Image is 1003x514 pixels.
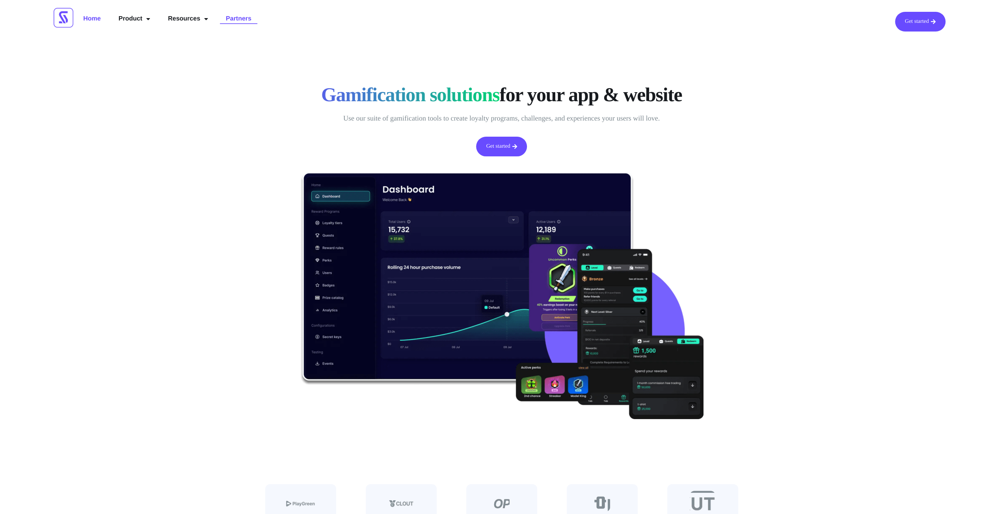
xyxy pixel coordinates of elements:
nav: Menu [77,12,257,26]
img: Clients - Voopty company logo [594,496,610,512]
img: Clients - Playgreen company logo [286,496,315,512]
img: Clients - clout company logo [389,496,413,512]
p: Use our suite of gamification tools to create loyalty programs, challenges, and experiences your ... [309,112,695,125]
a: Partners [220,12,257,26]
a: Product [113,13,156,25]
span: Get started [905,19,929,24]
span: Get started [486,144,510,149]
img: Scrimmage Square Icon Logo [54,8,73,28]
img: Scrimmage's control dashboard with frontend loyalty widgets [300,172,703,419]
a: Home [77,12,106,26]
h1: for your app & website [309,83,695,106]
span: Gamification solutions [321,83,499,106]
a: Resources [162,13,214,25]
img: Clients - Shopcash company logo [494,496,510,512]
a: Get started [895,12,945,32]
a: Get started [476,137,527,156]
